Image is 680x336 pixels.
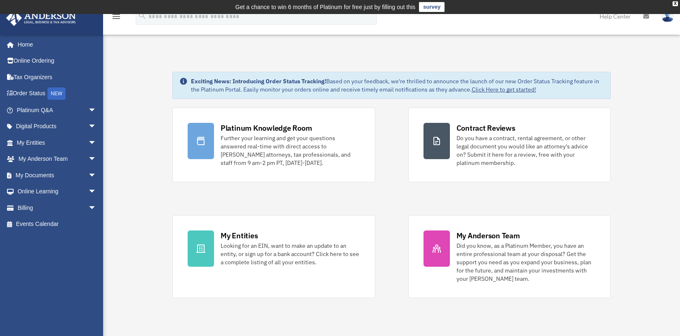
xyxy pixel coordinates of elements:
[221,242,360,266] div: Looking for an EIN, want to make an update to an entity, or sign up for a bank account? Click her...
[456,230,520,241] div: My Anderson Team
[221,134,360,167] div: Further your learning and get your questions answered real-time with direct access to [PERSON_NAM...
[6,118,109,135] a: Digital Productsarrow_drop_down
[172,215,375,298] a: My Entities Looking for an EIN, want to make an update to an entity, or sign up for a bank accoun...
[172,108,375,182] a: Platinum Knowledge Room Further your learning and get your questions answered real-time with dire...
[6,183,109,200] a: Online Learningarrow_drop_down
[191,77,604,94] div: Based on your feedback, we're thrilled to announce the launch of our new Order Status Tracking fe...
[456,242,596,283] div: Did you know, as a Platinum Member, you have an entire professional team at your disposal? Get th...
[456,123,515,133] div: Contract Reviews
[235,2,416,12] div: Get a chance to win 6 months of Platinum for free just by filling out this
[88,183,105,200] span: arrow_drop_down
[673,1,678,6] div: close
[88,134,105,151] span: arrow_drop_down
[419,2,445,12] a: survey
[6,151,109,167] a: My Anderson Teamarrow_drop_down
[111,14,121,21] a: menu
[6,134,109,151] a: My Entitiesarrow_drop_down
[6,167,109,183] a: My Documentsarrow_drop_down
[47,87,66,100] div: NEW
[6,216,109,233] a: Events Calendar
[472,86,536,93] a: Click Here to get started!
[191,78,326,85] strong: Exciting News: Introducing Order Status Tracking!
[6,102,109,118] a: Platinum Q&Aarrow_drop_down
[88,167,105,184] span: arrow_drop_down
[138,11,147,20] i: search
[6,69,109,85] a: Tax Organizers
[408,215,611,298] a: My Anderson Team Did you know, as a Platinum Member, you have an entire professional team at your...
[6,36,105,53] a: Home
[4,10,78,26] img: Anderson Advisors Platinum Portal
[88,118,105,135] span: arrow_drop_down
[6,85,109,102] a: Order StatusNEW
[6,53,109,69] a: Online Ordering
[88,151,105,168] span: arrow_drop_down
[6,200,109,216] a: Billingarrow_drop_down
[221,123,312,133] div: Platinum Knowledge Room
[88,200,105,216] span: arrow_drop_down
[111,12,121,21] i: menu
[88,102,105,119] span: arrow_drop_down
[661,10,674,22] img: User Pic
[456,134,596,167] div: Do you have a contract, rental agreement, or other legal document you would like an attorney's ad...
[408,108,611,182] a: Contract Reviews Do you have a contract, rental agreement, or other legal document you would like...
[221,230,258,241] div: My Entities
